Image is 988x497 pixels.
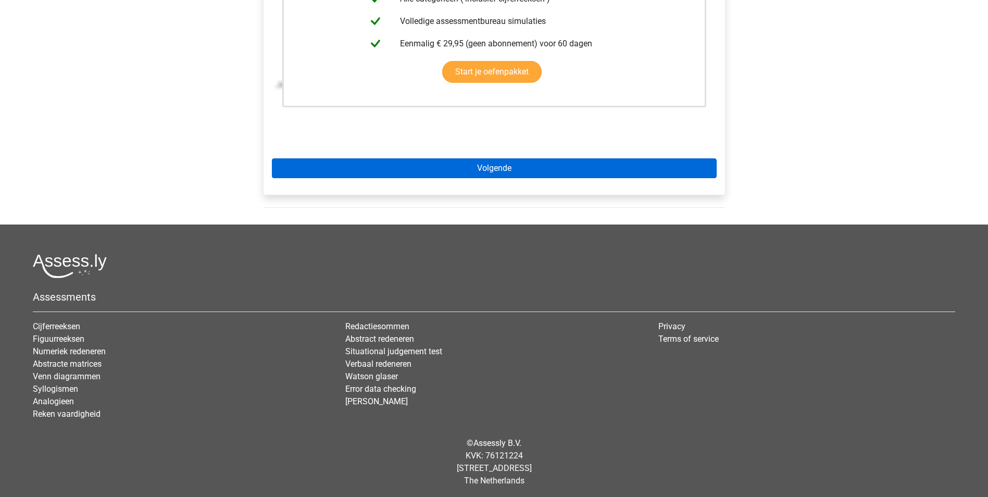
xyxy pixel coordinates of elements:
[658,334,719,344] a: Terms of service
[33,346,106,356] a: Numeriek redeneren
[345,384,416,394] a: Error data checking
[345,321,409,331] a: Redactiesommen
[33,371,101,381] a: Venn diagrammen
[33,409,101,419] a: Reken vaardigheid
[345,346,442,356] a: Situational judgement test
[345,396,408,406] a: [PERSON_NAME]
[33,254,107,278] img: Assessly logo
[345,371,398,381] a: Watson glaser
[345,359,411,369] a: Verbaal redeneren
[33,396,74,406] a: Analogieen
[33,291,955,303] h5: Assessments
[473,438,521,448] a: Assessly B.V.
[345,334,414,344] a: Abstract redeneren
[33,359,102,369] a: Abstracte matrices
[272,158,717,178] a: Volgende
[658,321,685,331] a: Privacy
[25,429,963,495] div: © KVK: 76121224 [STREET_ADDRESS] The Netherlands
[33,321,80,331] a: Cijferreeksen
[33,384,78,394] a: Syllogismen
[33,334,84,344] a: Figuurreeksen
[442,61,542,83] a: Start je oefenpakket
[276,79,712,91] p: Je kunt zien dat er 15 afgetrokken moet worden om tot het goede antwoord te komen. Het antwoord i...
